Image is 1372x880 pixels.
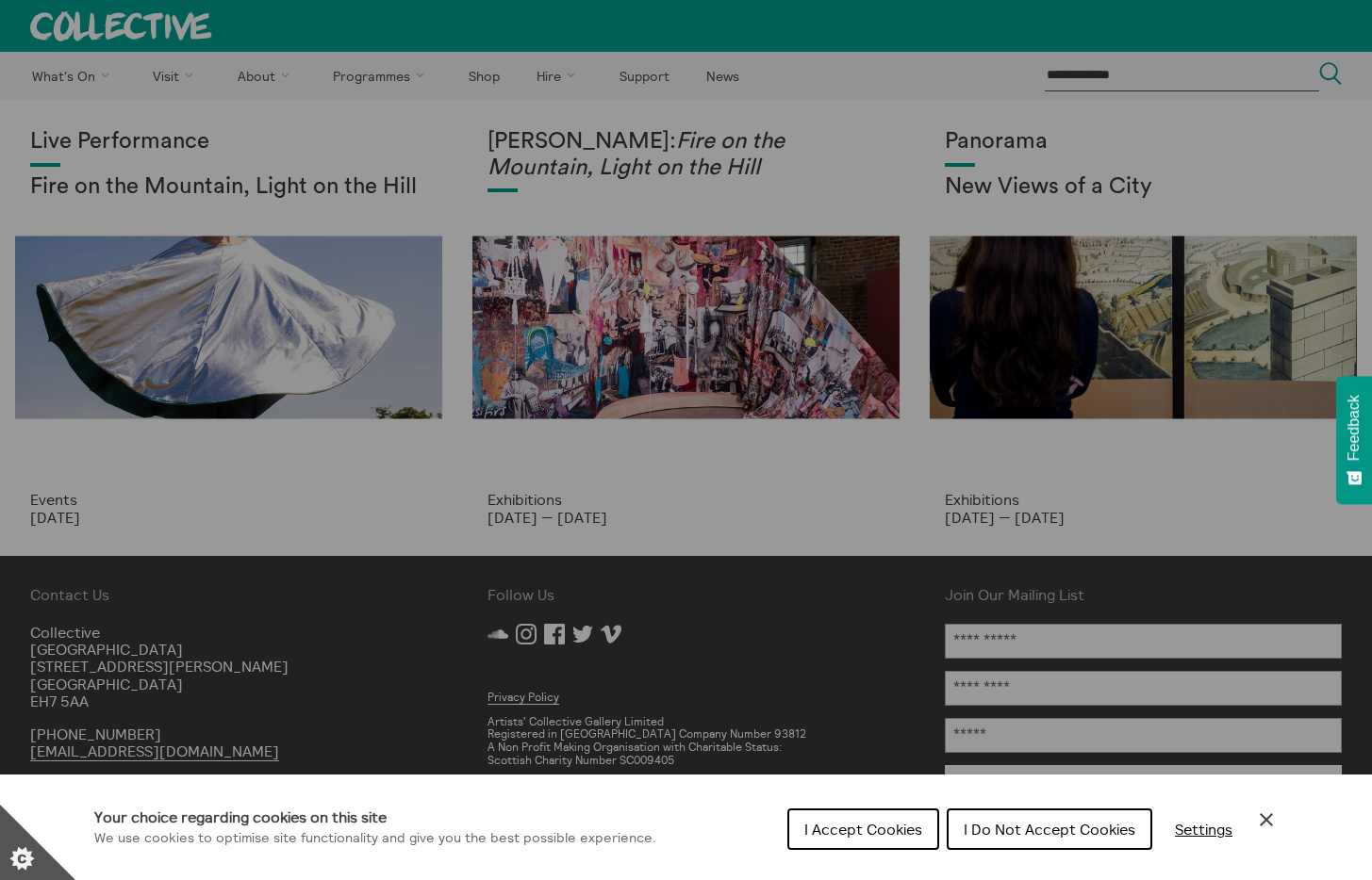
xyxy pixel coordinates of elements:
[94,828,656,849] p: We use cookies to optimise site functionality and give you the best possible experience.
[94,806,656,828] h1: Your choice regarding cookies on this site
[804,820,922,839] span: I Accept Cookies
[1255,808,1278,831] button: Close Cookie Control
[1175,820,1232,839] span: Settings
[787,808,939,850] button: I Accept Cookies
[1160,810,1248,848] button: Settings
[1336,376,1372,504] button: Feedback - Show survey
[947,808,1152,850] button: I Do Not Accept Cookies
[1346,395,1363,461] span: Feedback
[964,820,1135,839] span: I Do Not Accept Cookies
